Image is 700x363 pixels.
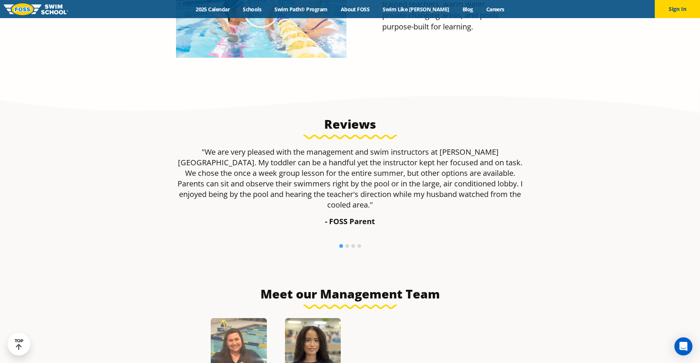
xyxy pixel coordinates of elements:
strong: - FOSS Parent [325,216,375,226]
h3: Meet our Management Team [172,286,528,301]
a: About FOSS [334,6,376,13]
a: Schools [236,6,268,13]
div: Open Intercom Messenger [674,337,692,355]
a: Swim Path® Program [268,6,334,13]
p: "We are very pleased with the management and swim instructors at [PERSON_NAME][GEOGRAPHIC_DATA]. ... [172,147,528,210]
a: Careers [479,6,511,13]
a: 2025 Calendar [189,6,236,13]
img: FOSS Swim School Logo [4,3,68,15]
div: TOP [15,338,23,350]
h3: Reviews [172,117,528,132]
a: Blog [456,6,479,13]
a: Swim Like [PERSON_NAME] [376,6,456,13]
